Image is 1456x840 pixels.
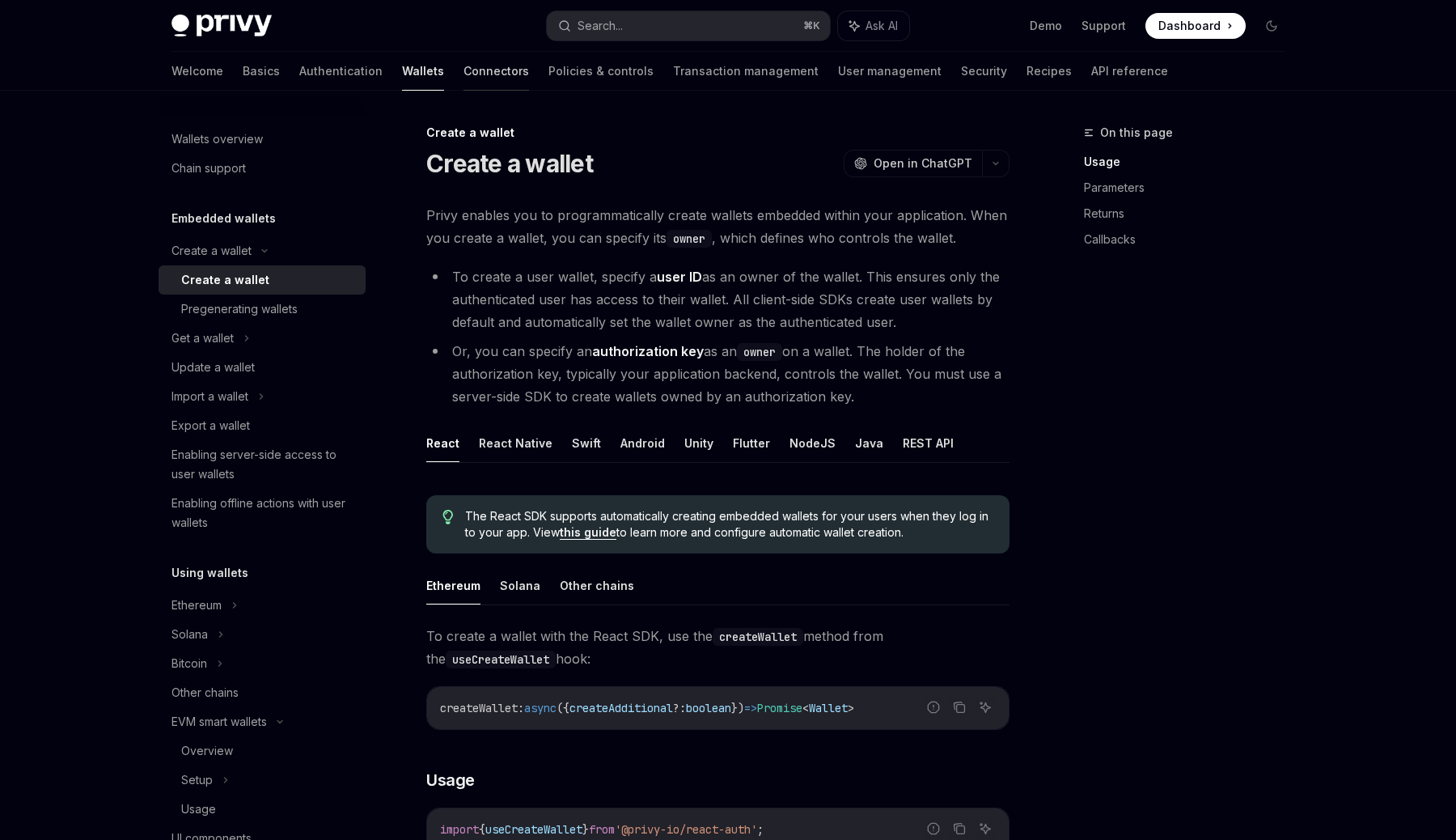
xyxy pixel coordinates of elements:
[686,701,731,715] span: boolean
[181,270,269,290] div: Create a wallet
[949,818,970,839] button: Copy the contents from the code block
[1084,175,1297,201] a: Parameters
[181,800,216,819] div: Usage
[1084,227,1297,252] a: Callbacks
[426,340,1009,408] li: Or, you can specify an as an on a wallet. The holder of the authorization key, typically your app...
[171,129,263,149] div: Wallets overview
[548,52,654,91] a: Policies & controls
[171,329,234,348] div: Get a wallet
[171,494,356,532] div: Enabling offline actions with user wallets
[426,566,480,605] button: Ethereum
[592,343,704,359] strong: authorization key
[572,424,601,462] button: Swift
[426,265,1009,333] li: To create a user wallet, specify a as an owner of the wallet. This ensures only the authenticated...
[171,654,207,673] div: Bitcoin
[426,625,1009,670] span: To create a wallet with the React SDK, use the method from the hook:
[463,52,529,91] a: Connectors
[171,159,246,178] div: Chain support
[1091,52,1168,91] a: API reference
[949,697,970,718] button: Copy the contents from the code block
[171,625,208,644] div: Solana
[975,697,996,718] button: Ask AI
[426,125,1009,141] div: Create a wallet
[171,416,250,435] div: Export a wallet
[838,52,942,91] a: User management
[159,154,366,183] a: Chain support
[171,445,356,484] div: Enabling server-side access to user wallets
[171,209,276,228] h5: Embedded wallets
[673,701,686,715] span: ?:
[159,678,366,707] a: Other chains
[667,230,712,248] code: owner
[1030,18,1062,34] a: Demo
[848,701,854,715] span: >
[243,52,280,91] a: Basics
[560,566,634,605] button: Other chains
[757,701,802,715] span: Promise
[524,701,557,715] span: async
[923,697,944,718] button: Report incorrect code
[838,11,909,40] button: Ask AI
[440,822,479,837] span: import
[961,52,1007,91] a: Security
[569,701,673,715] span: createAdditional
[874,155,972,172] span: Open in ChatGPT
[426,424,459,462] button: React
[903,424,954,462] button: REST API
[171,15,272,37] img: dark logo
[479,822,485,837] span: {
[426,769,475,791] span: Usage
[465,508,993,541] span: The React SDK supports automatically creating embedded wallets for your users when they log in to...
[578,16,623,36] div: Search...
[159,125,366,154] a: Wallets overview
[159,295,366,324] a: Pregenerating wallets
[620,424,665,462] button: Android
[744,701,757,715] span: =>
[582,822,589,837] span: }
[159,265,366,295] a: Create a wallet
[479,424,552,462] button: React Native
[171,358,255,377] div: Update a wallet
[557,701,569,715] span: ({
[159,489,366,537] a: Enabling offline actions with user wallets
[1145,13,1246,39] a: Dashboard
[159,795,366,824] a: Usage
[171,596,222,615] div: Ethereum
[440,701,518,715] span: createWallet
[1084,149,1297,175] a: Usage
[809,701,848,715] span: Wallet
[446,651,556,668] code: useCreateWallet
[402,52,444,91] a: Wallets
[485,822,582,837] span: useCreateWallet
[844,150,982,177] button: Open in ChatGPT
[560,525,616,540] a: this guide
[1084,201,1297,227] a: Returns
[442,510,454,524] svg: Tip
[547,11,830,40] button: Search...⌘K
[171,52,223,91] a: Welcome
[737,343,782,361] code: owner
[171,387,248,406] div: Import a wallet
[1100,123,1173,142] span: On this page
[500,566,540,605] button: Solana
[171,563,248,583] h5: Using wallets
[159,440,366,489] a: Enabling server-side access to user wallets
[757,822,764,837] span: ;
[673,52,819,91] a: Transaction management
[159,353,366,382] a: Update a wallet
[159,736,366,766] a: Overview
[159,411,366,440] a: Export a wallet
[657,269,702,285] strong: user ID
[589,822,615,837] span: from
[923,818,944,839] button: Report incorrect code
[171,241,252,261] div: Create a wallet
[181,741,233,761] div: Overview
[426,149,593,178] h1: Create a wallet
[426,204,1009,249] span: Privy enables you to programmatically create wallets embedded within your application. When you c...
[1259,13,1285,39] button: Toggle dark mode
[171,712,267,732] div: EVM smart wallets
[789,424,836,462] button: NodeJS
[684,424,713,462] button: Unity
[1026,52,1072,91] a: Recipes
[731,701,744,715] span: })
